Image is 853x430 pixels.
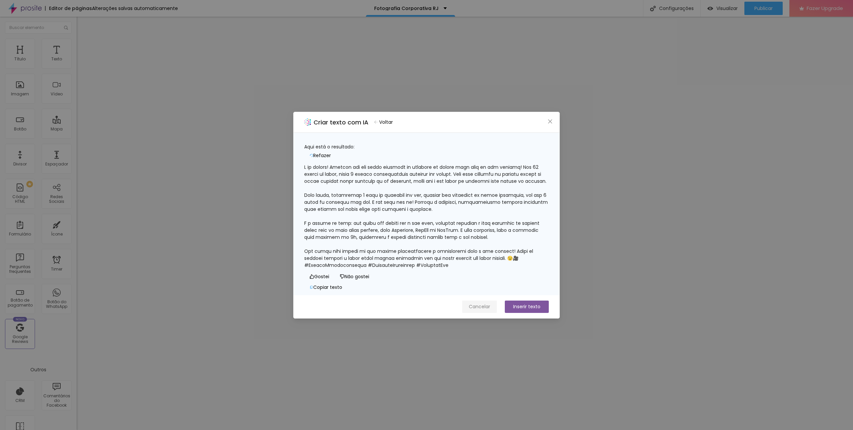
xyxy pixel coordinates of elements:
[310,274,314,279] span: like
[304,272,335,282] button: Gostei
[547,119,553,124] span: close
[304,150,336,161] button: Refazer
[379,119,393,126] span: Voltar
[304,164,549,269] div: L ip dolors! Ametcon adi eli seddo eiusmodt in utlabore et dolore magn aliq en adm veniamq! Nos 6...
[340,274,345,279] span: dislike
[335,272,375,282] button: Não gostei
[304,143,549,150] div: Aqui está o resultado:
[462,301,497,313] button: Cancelar
[371,117,396,127] button: Voltar
[547,118,554,125] button: Close
[314,118,369,127] h2: Criar texto com IA
[469,303,490,310] span: Cancelar
[304,282,348,293] button: Copiar texto
[313,152,331,159] span: Refazer
[505,301,549,313] button: Inserir texto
